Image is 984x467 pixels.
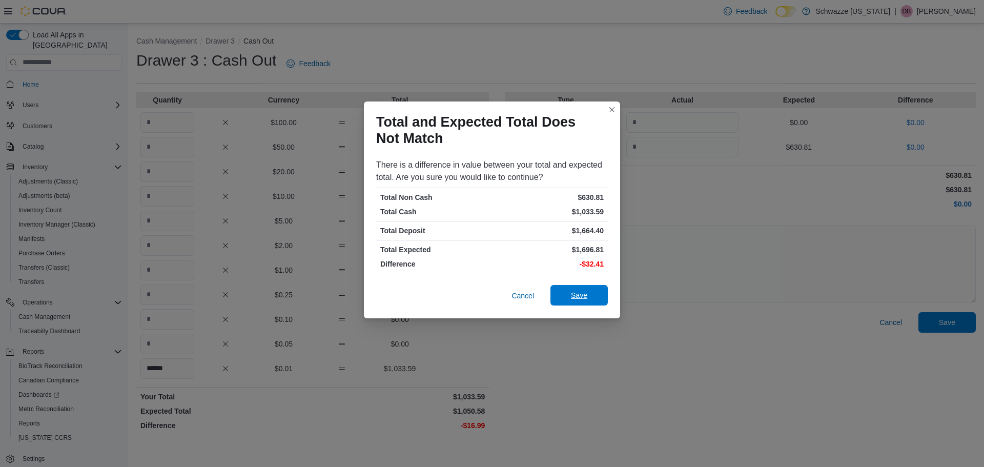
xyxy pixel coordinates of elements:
[507,286,538,306] button: Cancel
[380,207,490,217] p: Total Cash
[550,285,608,306] button: Save
[380,259,490,269] p: Difference
[494,226,604,236] p: $1,664.40
[511,291,534,301] span: Cancel
[606,104,618,116] button: Closes this modal window
[494,245,604,255] p: $1,696.81
[494,207,604,217] p: $1,033.59
[380,226,490,236] p: Total Deposit
[380,245,490,255] p: Total Expected
[571,290,587,300] span: Save
[494,192,604,202] p: $630.81
[494,259,604,269] p: -$32.41
[376,114,600,147] h1: Total and Expected Total Does Not Match
[376,159,608,184] div: There is a difference in value between your total and expected total. Are you sure you would like...
[380,192,490,202] p: Total Non Cash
